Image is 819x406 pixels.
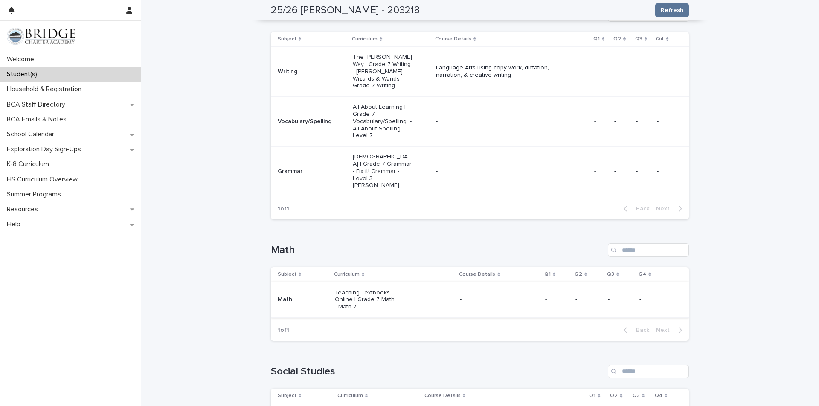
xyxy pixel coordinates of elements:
p: Q2 [610,391,618,400]
p: - [657,168,675,175]
p: - [575,296,601,303]
p: Curriculum [352,35,378,44]
p: School Calendar [3,130,61,138]
p: The [PERSON_NAME] Way | Grade 7 Writing - [PERSON_NAME] Wizards & Wands Grade 7 Writing [353,54,414,89]
p: - [594,68,607,75]
button: Refresh [655,3,689,17]
p: Q3 [635,35,642,44]
p: Help [3,220,27,228]
p: - [608,296,633,303]
input: Search [608,365,689,378]
p: - [614,68,629,75]
p: - [657,118,675,125]
button: Next [653,205,689,213]
p: Curriculum [334,270,360,279]
p: Exploration Day Sign-Ups [3,145,88,153]
p: - [636,68,650,75]
p: Language Arts using copy work, dictation, narration, & creative writing [436,64,558,79]
p: Q1 [589,391,595,400]
p: Q2 [575,270,582,279]
button: Back [617,326,653,334]
button: Back [617,205,653,213]
p: Summer Programs [3,190,68,199]
p: Vocabulary/Spelling [278,118,339,125]
p: - [545,296,569,303]
img: V1C1m3IdTEidaUdm9Hs0 [7,28,75,45]
p: Q3 [607,270,614,279]
p: - [657,68,675,75]
h2: 25/26 [PERSON_NAME] - 203218 [271,4,420,17]
tr: Vocabulary/SpellingAll About Learning | Grade 7 Vocabulary/Spelling - All About Spelling: Level 7... [271,97,689,147]
input: Search [608,243,689,257]
p: Q4 [655,391,662,400]
p: Subject [278,391,296,400]
p: 1 of 1 [271,320,296,341]
p: - [636,168,650,175]
p: - [614,168,629,175]
p: Q4 [639,270,646,279]
p: - [436,168,558,175]
p: Household & Registration [3,85,88,93]
p: - [436,118,558,125]
tr: Grammar[DEMOGRAPHIC_DATA] | Grade 7 Grammar - Fix it! Grammar - Level 3 [PERSON_NAME]----- [271,147,689,196]
p: - [614,118,629,125]
h1: Math [271,244,604,256]
p: - [460,296,538,303]
p: Curriculum [337,391,363,400]
p: Student(s) [3,70,44,78]
p: Resources [3,205,45,213]
p: Course Details [424,391,461,400]
tr: WritingThe [PERSON_NAME] Way | Grade 7 Writing - [PERSON_NAME] Wizards & Wands Grade 7 WritingLan... [271,47,689,97]
p: Grammar [278,168,339,175]
p: K-8 Curriculum [3,160,56,168]
p: Math [278,296,328,303]
p: HS Curriculum Overview [3,176,84,184]
p: BCA Emails & Notes [3,115,73,124]
p: All About Learning | Grade 7 Vocabulary/Spelling - All About Spelling: Level 7 [353,104,414,139]
span: Next [656,206,675,212]
p: BCA Staff Directory [3,101,72,109]
p: Course Details [459,270,495,279]
button: Next [653,326,689,334]
p: Welcome [3,55,41,63]
p: - [639,296,675,303]
p: Q1 [544,270,551,279]
p: [DEMOGRAPHIC_DATA] | Grade 7 Grammar - Fix it! Grammar - Level 3 [PERSON_NAME] [353,153,414,189]
p: Course Details [435,35,471,44]
p: Q4 [656,35,664,44]
p: Subject [278,35,296,44]
p: Subject [278,270,296,279]
p: 1 of 1 [271,199,296,219]
p: Q1 [593,35,600,44]
p: - [636,118,650,125]
p: Teaching Textbooks Online | Grade 7 Math - Math 7 [335,289,396,311]
p: - [594,168,607,175]
span: Back [631,327,649,333]
span: Back [631,206,649,212]
p: Writing [278,68,339,75]
p: Q2 [613,35,621,44]
h1: Social Studies [271,366,604,378]
span: Refresh [661,6,683,14]
p: - [594,118,607,125]
p: Q3 [633,391,640,400]
tr: MathTeaching Textbooks Online | Grade 7 Math - Math 7----- [271,282,689,317]
span: Next [656,327,675,333]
